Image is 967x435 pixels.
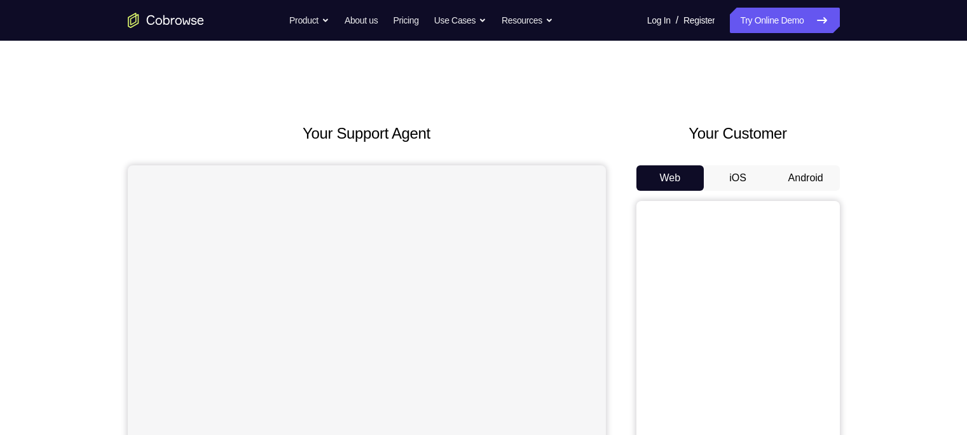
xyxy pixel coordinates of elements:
button: Android [772,165,840,191]
a: Log In [647,8,671,33]
button: iOS [704,165,772,191]
a: Try Online Demo [730,8,839,33]
a: About us [345,8,378,33]
a: Pricing [393,8,418,33]
a: Go to the home page [128,13,204,28]
h2: Your Customer [636,122,840,145]
span: / [676,13,678,28]
button: Product [289,8,329,33]
button: Use Cases [434,8,486,33]
a: Register [683,8,715,33]
button: Resources [502,8,553,33]
h2: Your Support Agent [128,122,606,145]
button: Web [636,165,704,191]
